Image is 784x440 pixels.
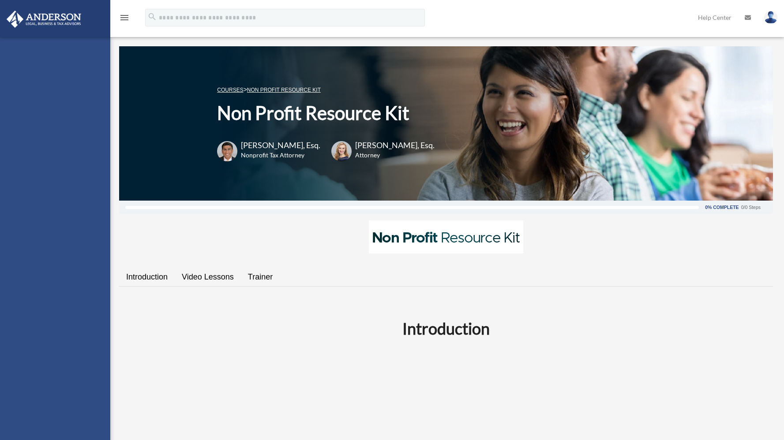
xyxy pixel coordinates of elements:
[241,265,280,290] a: Trainer
[241,151,320,160] h6: Nonprofit Tax Attorney
[241,140,320,151] h3: [PERSON_NAME], Esq.
[217,87,243,93] a: COURSES
[124,317,768,339] h2: Introduction
[355,140,435,151] h3: [PERSON_NAME], Esq.
[247,87,321,93] a: Non Profit Resource Kit
[705,205,739,210] div: 0% Complete
[147,12,157,22] i: search
[331,141,352,161] img: savannah-circle.png
[4,11,84,28] img: Anderson Advisors Platinum Portal
[355,151,424,160] h6: Attorney
[119,265,175,290] a: Introduction
[764,11,777,24] img: User Pic
[175,265,241,290] a: Video Lessons
[217,141,237,161] img: karim-circle.png
[217,100,435,126] h1: Non Profit Resource Kit
[217,84,435,95] p: >
[119,12,130,23] i: menu
[741,205,761,210] div: 0/0 Steps
[119,15,130,23] a: menu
